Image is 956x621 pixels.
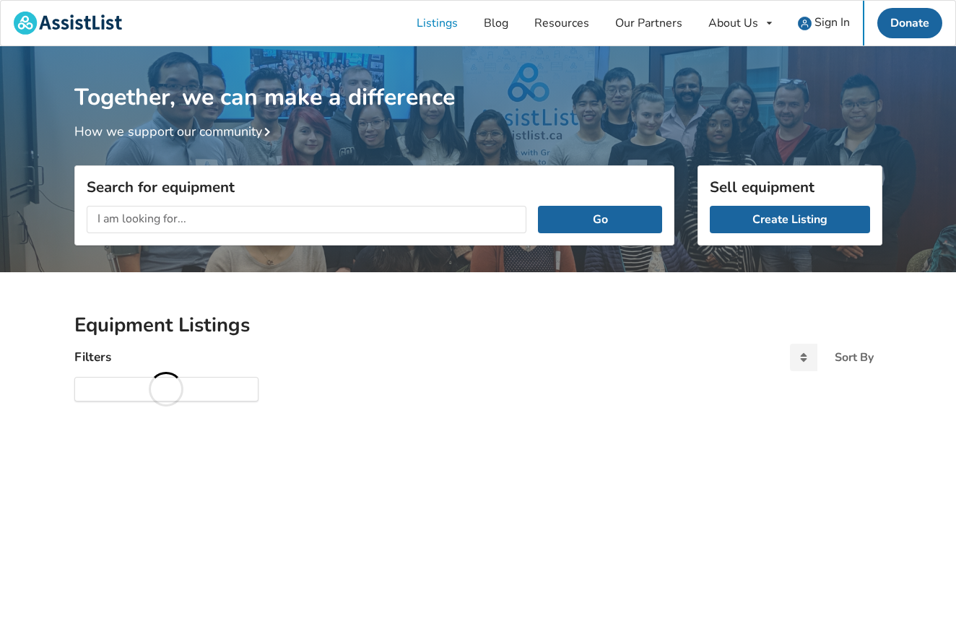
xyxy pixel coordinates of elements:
a: Resources [521,1,602,45]
button: Go [538,206,661,233]
h2: Equipment Listings [74,313,882,338]
a: Create Listing [710,206,870,233]
a: Blog [471,1,521,45]
a: user icon Sign In [785,1,863,45]
h3: Search for equipment [87,178,662,196]
img: assistlist-logo [14,12,122,35]
div: Sort By [835,352,874,363]
div: About Us [708,17,758,29]
img: user icon [798,17,812,30]
h3: Sell equipment [710,178,870,196]
a: Donate [877,8,942,38]
a: How we support our community [74,123,277,140]
a: Listings [404,1,471,45]
a: Our Partners [602,1,695,45]
span: Sign In [814,14,850,30]
input: I am looking for... [87,206,527,233]
h1: Together, we can make a difference [74,46,882,112]
h4: Filters [74,349,111,365]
